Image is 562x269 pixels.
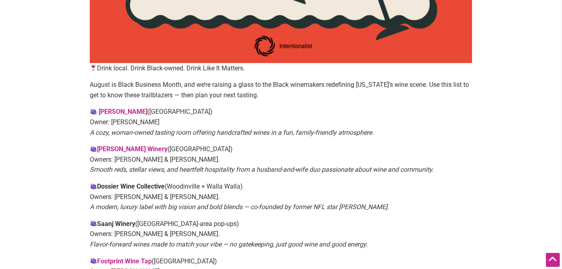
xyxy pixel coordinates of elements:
img: 🍇 [90,183,97,189]
strong: Saanj Winery [97,220,135,228]
p: ([GEOGRAPHIC_DATA]-area pop-ups) Owners: [PERSON_NAME] & [PERSON_NAME]. [90,219,472,250]
p: ([GEOGRAPHIC_DATA]) Owner: [PERSON_NAME] [90,107,472,138]
a: Footprint Wine Tap [97,257,152,265]
em: A modern, luxury label with big vision and bold blends — co-founded by former NFL star [PERSON_NA... [90,203,389,211]
strong: Dossier Wine Collective [97,183,165,190]
p: Drink local. Drink Black-owned. Drink Like It Matters. [90,63,472,74]
a: [PERSON_NAME] [99,108,147,115]
p: (Woodinville + Walla Walla) Owners: [PERSON_NAME] & [PERSON_NAME]. [90,181,472,212]
em: Flavor-forward wines made to match your vibe — no gatekeeping, just good wine and good energy. [90,240,368,248]
img: 🍇 [90,220,97,226]
em: Smooth reds, stellar views, and heartfelt hospitality from a husband-and-wife duo passionate abou... [90,166,434,173]
div: Scroll Back to Top [546,253,560,267]
em: A cozy, woman-owned tasting room offering handcrafted wines in a fun, family-friendly atmosphere. [90,129,374,136]
a: [PERSON_NAME] Winery [97,145,167,153]
p: August is Black Business Month, and we’re raising a glass to the Black winemakers redefining [US_... [90,80,472,100]
img: 🍇 [90,108,97,115]
img: 🍷 [90,64,97,71]
p: ([GEOGRAPHIC_DATA]) Owners: [PERSON_NAME] & [PERSON_NAME]. [90,144,472,175]
img: 🍇 [90,146,97,152]
img: 🍇 [90,257,97,264]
